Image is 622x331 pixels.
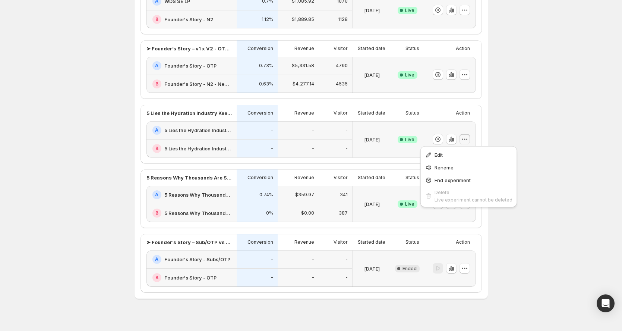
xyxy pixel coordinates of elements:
[405,137,414,143] span: Live
[405,46,419,51] p: Status
[334,110,348,116] p: Visitor
[340,192,348,198] p: 341
[334,239,348,245] p: Visitor
[259,81,273,87] p: 0.63%
[294,175,314,181] p: Revenue
[294,110,314,116] p: Revenue
[271,127,273,133] p: -
[294,239,314,245] p: Revenue
[358,46,385,51] p: Started date
[364,71,380,79] p: [DATE]
[271,146,273,152] p: -
[155,146,158,152] h2: B
[338,16,348,22] p: 1128
[266,210,273,216] p: 0%
[155,192,158,198] h2: A
[155,16,158,22] h2: B
[155,127,158,133] h2: A
[247,110,273,116] p: Conversion
[423,187,515,205] button: DeleteLive experiment cannot be deleted
[292,16,314,22] p: $1,889.85
[345,146,348,152] p: -
[271,275,273,281] p: -
[164,191,232,199] h2: 5 Reasons Why Thousands Are Switching to This Ultra-Hydrating Marine Plasma
[435,197,512,203] span: Live experiment cannot be deleted
[405,72,414,78] span: Live
[292,63,314,69] p: $5,331.58
[155,256,158,262] h2: A
[402,266,417,272] span: Ended
[405,7,414,13] span: Live
[146,174,232,181] p: 5 Reasons Why Thousands Are Switching to This Ultra-Hydrating Marine Plasma
[155,63,158,69] h2: A
[405,239,419,245] p: Status
[345,127,348,133] p: -
[164,80,232,88] h2: Founder's Story - N2 - New x Old
[423,161,515,173] button: Rename
[345,275,348,281] p: -
[435,152,443,158] span: Edit
[301,210,314,216] p: $0.00
[456,110,470,116] p: Action
[146,109,232,117] p: 5 Lies the Hydration Industry Keeps Telling You
[247,175,273,181] p: Conversion
[435,177,471,183] span: End experiment
[164,127,232,134] h2: 5 Lies the Hydration Industry Keeps Telling You
[364,200,380,208] p: [DATE]
[312,275,314,281] p: -
[597,294,615,312] div: Open Intercom Messenger
[155,81,158,87] h2: B
[164,256,230,263] h2: Founder's Story - Subs/OTP
[164,274,217,281] h2: Founder's Story - OTP
[364,136,380,143] p: [DATE]
[435,188,512,196] div: Delete
[259,63,273,69] p: 0.73%
[247,239,273,245] p: Conversion
[358,110,385,116] p: Started date
[312,256,314,262] p: -
[423,174,515,186] button: End experiment
[435,165,454,171] span: Rename
[155,210,158,216] h2: B
[339,210,348,216] p: 387
[456,239,470,245] p: Action
[155,275,158,281] h2: B
[336,63,348,69] p: 4790
[405,201,414,207] span: Live
[312,127,314,133] p: -
[345,256,348,262] p: -
[262,16,273,22] p: 1.12%
[146,45,232,52] p: ➤ Founder’s Story – v1 x V2 - OTP-Only
[364,7,380,14] p: [DATE]
[405,110,419,116] p: Status
[334,46,348,51] p: Visitor
[164,16,213,23] h2: Founder's Story - N2
[334,175,348,181] p: Visitor
[423,149,515,160] button: Edit
[146,238,232,246] p: ➤ Founder’s Story – Sub/OTP vs OTP Only
[358,239,385,245] p: Started date
[164,209,232,217] h2: 5 Reasons Why Thousands Are Switching to This Ultra-Hydrating Marine Plasma 2
[295,192,314,198] p: $359.97
[358,175,385,181] p: Started date
[164,145,232,152] h2: 5 Lies the Hydration Industry Keeps Telling You 2
[456,46,470,51] p: Action
[364,265,380,272] p: [DATE]
[164,62,217,69] h2: Founder's Story - OTP
[247,46,273,51] p: Conversion
[336,81,348,87] p: 4535
[405,175,419,181] p: Status
[259,192,273,198] p: 0.74%
[293,81,314,87] p: $4,277.14
[312,146,314,152] p: -
[271,256,273,262] p: -
[294,46,314,51] p: Revenue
